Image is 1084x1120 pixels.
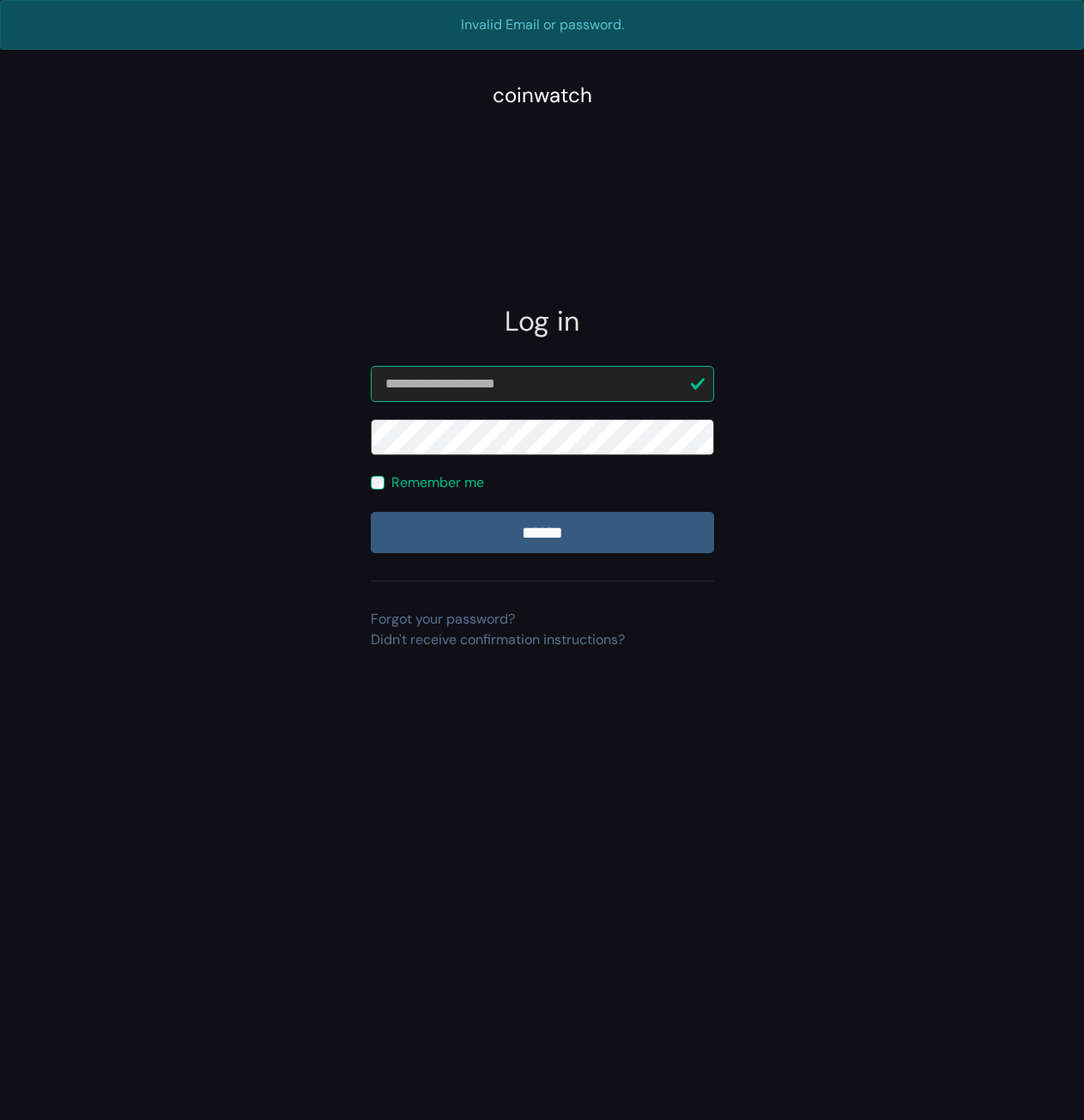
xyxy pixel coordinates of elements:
div: coinwatch [493,80,592,111]
a: coinwatch [493,88,592,107]
a: Forgot your password? [371,610,515,628]
label: Remember me [391,472,484,493]
a: Didn't receive confirmation instructions? [371,630,625,648]
h2: Log in [371,305,714,338]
